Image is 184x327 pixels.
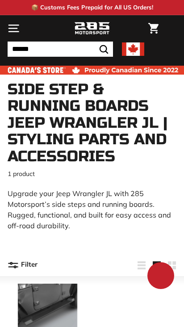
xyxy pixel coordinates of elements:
[74,21,110,36] img: Logo_285_Motorsport_areodynamics_components
[8,188,176,231] p: Upgrade your Jeep Wrangler JL with 285 Motorsport’s side steps and running boards. Rugged, functi...
[31,3,153,12] p: 📦 Customs Fees Prepaid for All US Orders!
[8,81,176,165] h1: Side Step & Running Boards Jeep Wrangler JL | Styling Parts and Accessories
[145,262,177,291] inbox-online-store-chat: Shopify online store chat
[8,169,176,179] p: 1 product
[144,16,163,41] a: Cart
[8,42,113,57] input: Search
[8,254,38,276] button: Filter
